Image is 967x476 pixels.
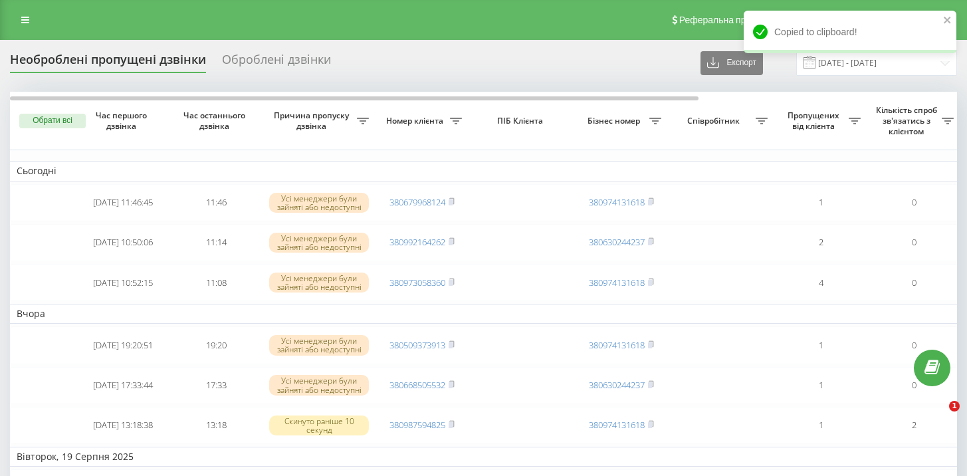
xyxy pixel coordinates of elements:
span: Реферальна програма [679,15,777,25]
div: Усі менеджери були зайняті або недоступні [269,233,369,253]
div: Усі менеджери були зайняті або недоступні [269,273,369,293]
button: close [943,15,952,27]
td: [DATE] 11:46:45 [76,184,169,221]
td: 1 [774,326,867,364]
button: Експорт [700,51,763,75]
div: Оброблені дзвінки [222,53,331,73]
div: Скинуто раніше 10 секунд [269,416,369,435]
div: Усі менеджери були зайняті або недоступні [269,375,369,395]
a: 380668505532 [389,379,445,391]
div: Усі менеджери були зайняті або недоступні [269,335,369,355]
button: Обрати всі [19,114,86,128]
td: [DATE] 10:50:06 [76,224,169,261]
a: 380974131618 [589,339,645,351]
a: 380974131618 [589,196,645,208]
td: 2 [774,224,867,261]
a: 380987594825 [389,419,445,431]
a: 380630244237 [589,236,645,248]
td: 0 [867,224,960,261]
td: 4 [774,264,867,301]
td: 19:20 [169,326,263,364]
td: 0 [867,367,960,404]
span: Час першого дзвінка [87,110,159,131]
span: Пропущених від клієнта [781,110,849,131]
td: 2 [867,407,960,444]
a: 380992164262 [389,236,445,248]
td: 17:33 [169,367,263,404]
td: 0 [867,326,960,364]
div: Copied to clipboard! [744,11,956,53]
td: [DATE] 17:33:44 [76,367,169,404]
span: Номер клієнта [382,116,450,126]
div: Необроблені пропущені дзвінки [10,53,206,73]
td: [DATE] 13:18:38 [76,407,169,444]
span: Кількість спроб зв'язатись з клієнтом [874,105,942,136]
td: 0 [867,184,960,221]
td: 13:18 [169,407,263,444]
span: ПІБ Клієнта [480,116,564,126]
a: 380630244237 [589,379,645,391]
a: 380973058360 [389,277,445,289]
a: 380509373913 [389,339,445,351]
a: 380974131618 [589,419,645,431]
span: Причина пропуску дзвінка [269,110,357,131]
span: 1 [949,401,960,412]
td: 1 [774,367,867,404]
span: Бізнес номер [582,116,649,126]
td: 1 [774,184,867,221]
td: [DATE] 19:20:51 [76,326,169,364]
div: Усі менеджери були зайняті або недоступні [269,193,369,213]
td: 0 [867,264,960,301]
td: 11:08 [169,264,263,301]
a: 380679968124 [389,196,445,208]
td: [DATE] 10:52:15 [76,264,169,301]
td: 11:46 [169,184,263,221]
iframe: Intercom live chat [922,401,954,433]
td: 11:14 [169,224,263,261]
a: 380974131618 [589,277,645,289]
td: 1 [774,407,867,444]
span: Час останнього дзвінка [180,110,252,131]
span: Співробітник [675,116,756,126]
